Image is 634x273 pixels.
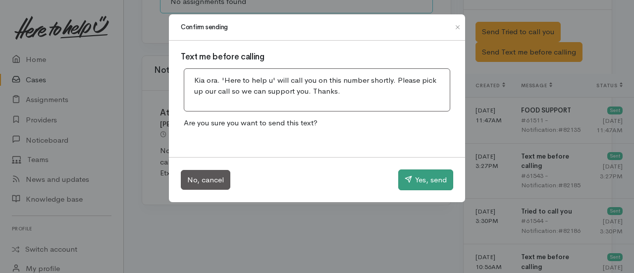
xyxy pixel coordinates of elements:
p: Kia ora. 'Here to help u' will call you on this number shortly. Please pick up our call so we can... [194,75,440,97]
button: No, cancel [181,170,230,190]
h1: Confirm sending [181,22,228,32]
button: Yes, send [398,169,453,190]
button: Close [450,21,466,33]
p: Are you sure you want to send this text? [181,114,453,132]
h3: Text me before calling [181,53,453,62]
